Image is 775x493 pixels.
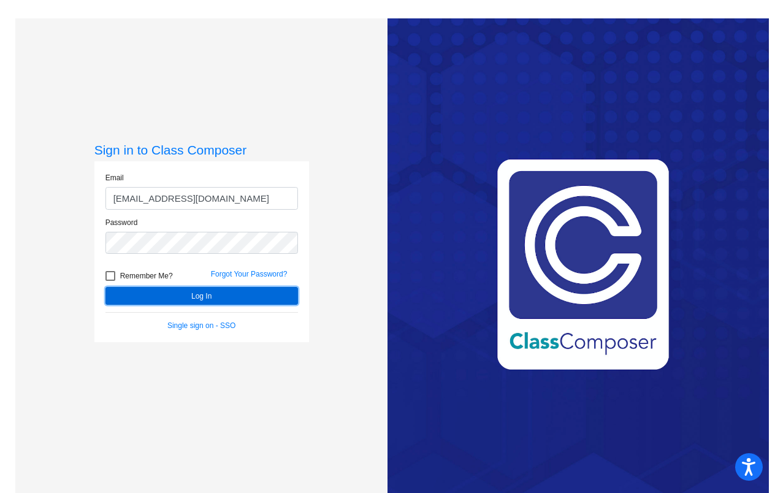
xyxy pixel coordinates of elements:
a: Single sign on - SSO [167,321,235,330]
span: Remember Me? [120,269,173,283]
button: Log In [105,287,298,305]
h3: Sign in to Class Composer [94,142,309,158]
a: Forgot Your Password? [211,270,288,278]
label: Email [105,172,124,183]
label: Password [105,217,138,228]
